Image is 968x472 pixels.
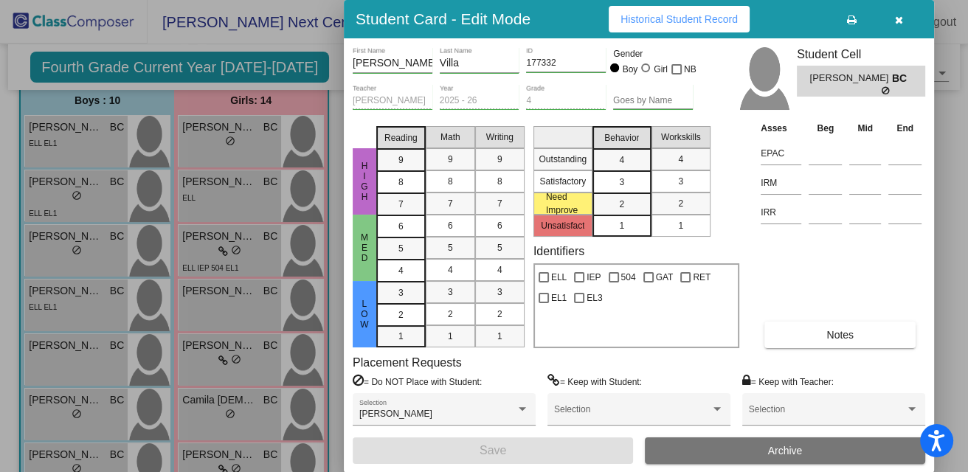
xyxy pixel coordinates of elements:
[398,264,404,277] span: 4
[398,220,404,233] span: 6
[885,120,925,136] th: End
[761,172,801,194] input: assessment
[356,10,530,28] h3: Student Card - Edit Mode
[448,197,453,210] span: 7
[587,268,601,286] span: IEP
[678,197,683,210] span: 2
[761,142,801,164] input: assessment
[497,175,502,188] span: 8
[398,198,404,211] span: 7
[551,268,567,286] span: ELL
[653,63,668,76] div: Girl
[398,242,404,255] span: 5
[693,268,711,286] span: RET
[526,58,606,69] input: Enter ID
[497,263,502,277] span: 4
[678,219,683,232] span: 1
[809,71,891,86] span: [PERSON_NAME]
[440,131,460,144] span: Math
[587,289,602,307] span: EL3
[619,219,624,232] span: 1
[358,299,371,330] span: LOW
[526,96,606,106] input: grade
[497,219,502,232] span: 6
[358,161,371,202] span: HIGH
[398,176,404,189] span: 8
[497,197,502,210] span: 7
[359,409,432,419] span: [PERSON_NAME]
[621,268,636,286] span: 504
[619,198,624,211] span: 2
[533,244,584,258] label: Identifiers
[551,289,567,307] span: EL1
[846,120,885,136] th: Mid
[448,175,453,188] span: 8
[398,153,404,167] span: 9
[609,6,750,32] button: Historical Student Record
[398,286,404,299] span: 3
[761,201,801,223] input: assessment
[678,153,683,166] span: 4
[742,374,834,389] label: = Keep with Teacher:
[797,47,925,61] h3: Student Cell
[826,329,854,341] span: Notes
[358,232,371,263] span: MED
[480,444,506,457] span: Save
[497,153,502,166] span: 9
[805,120,846,136] th: Beg
[448,308,453,321] span: 2
[764,322,916,348] button: Notes
[353,96,432,106] input: teacher
[448,330,453,343] span: 1
[353,374,482,389] label: = Do NOT Place with Student:
[448,285,453,299] span: 3
[497,308,502,321] span: 2
[497,330,502,343] span: 1
[604,131,639,145] span: Behavior
[353,437,633,464] button: Save
[497,285,502,299] span: 3
[619,176,624,189] span: 3
[645,437,925,464] button: Archive
[448,263,453,277] span: 4
[622,63,638,76] div: Boy
[678,175,683,188] span: 3
[656,268,674,286] span: GAT
[768,445,803,457] span: Archive
[398,308,404,322] span: 2
[497,241,502,254] span: 5
[448,153,453,166] span: 9
[620,13,738,25] span: Historical Student Record
[684,60,696,78] span: NB
[661,131,701,144] span: Workskills
[398,330,404,343] span: 1
[613,47,693,60] mat-label: Gender
[353,355,462,369] label: Placement Requests
[440,96,519,106] input: year
[448,241,453,254] span: 5
[892,71,913,86] span: BC
[547,374,642,389] label: = Keep with Student:
[613,96,693,106] input: goes by name
[384,131,418,145] span: Reading
[757,120,805,136] th: Asses
[486,131,514,144] span: Writing
[619,153,624,167] span: 4
[448,219,453,232] span: 6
